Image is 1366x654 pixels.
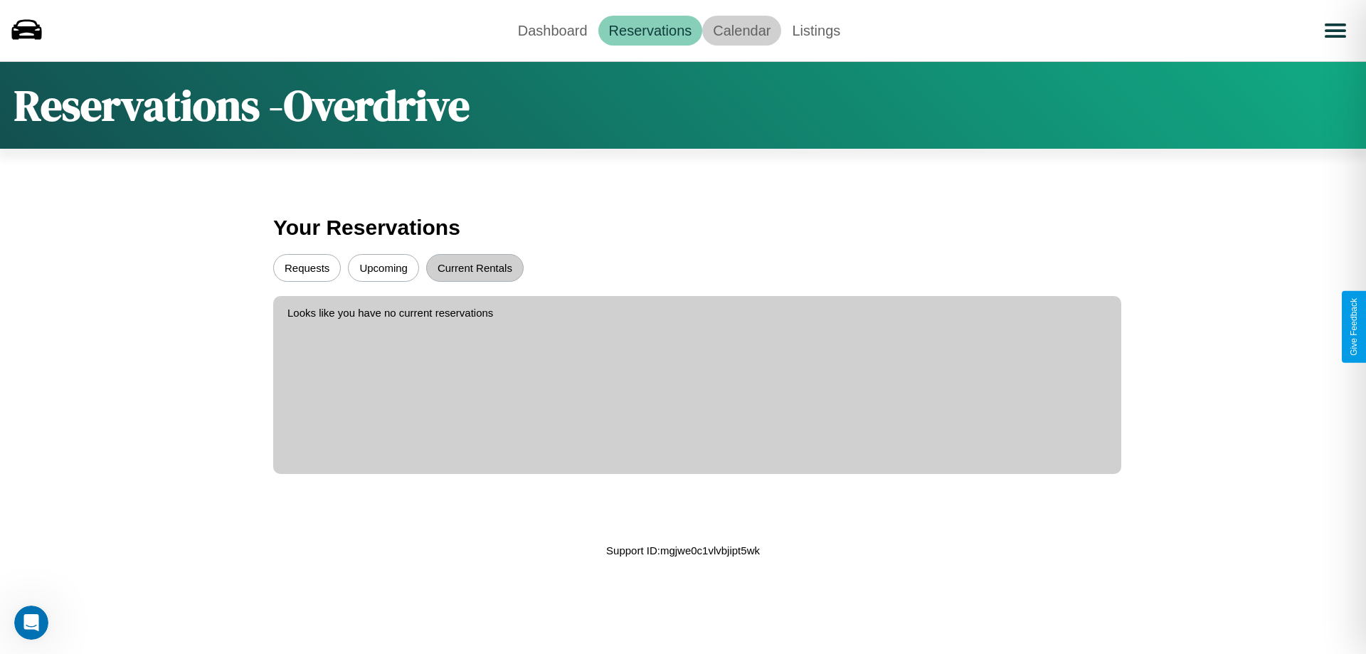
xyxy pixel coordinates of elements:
[348,254,419,282] button: Upcoming
[781,16,851,46] a: Listings
[273,254,341,282] button: Requests
[606,541,760,560] p: Support ID: mgjwe0c1vlvbjipt5wk
[507,16,598,46] a: Dashboard
[702,16,781,46] a: Calendar
[287,303,1107,322] p: Looks like you have no current reservations
[1349,298,1359,356] div: Give Feedback
[426,254,524,282] button: Current Rentals
[598,16,703,46] a: Reservations
[14,606,48,640] iframe: Intercom live chat
[1315,11,1355,51] button: Open menu
[14,76,470,135] h1: Reservations - Overdrive
[273,209,1093,247] h3: Your Reservations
